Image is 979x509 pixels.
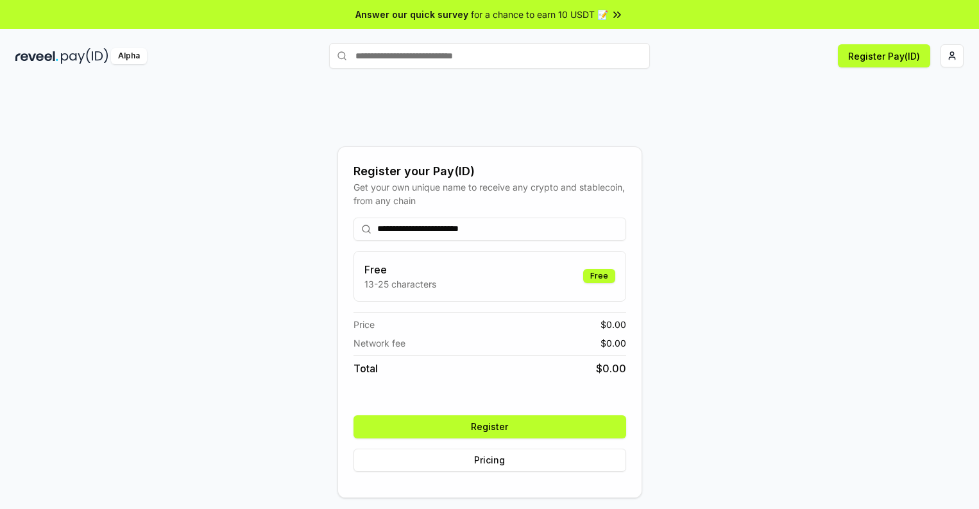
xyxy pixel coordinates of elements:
[353,318,375,331] span: Price
[583,269,615,283] div: Free
[353,162,626,180] div: Register your Pay(ID)
[353,361,378,376] span: Total
[600,318,626,331] span: $ 0.00
[111,48,147,64] div: Alpha
[353,336,405,350] span: Network fee
[600,336,626,350] span: $ 0.00
[355,8,468,21] span: Answer our quick survey
[364,262,436,277] h3: Free
[596,361,626,376] span: $ 0.00
[471,8,608,21] span: for a chance to earn 10 USDT 📝
[353,180,626,207] div: Get your own unique name to receive any crypto and stablecoin, from any chain
[364,277,436,291] p: 13-25 characters
[15,48,58,64] img: reveel_dark
[353,449,626,472] button: Pricing
[61,48,108,64] img: pay_id
[353,415,626,438] button: Register
[838,44,930,67] button: Register Pay(ID)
